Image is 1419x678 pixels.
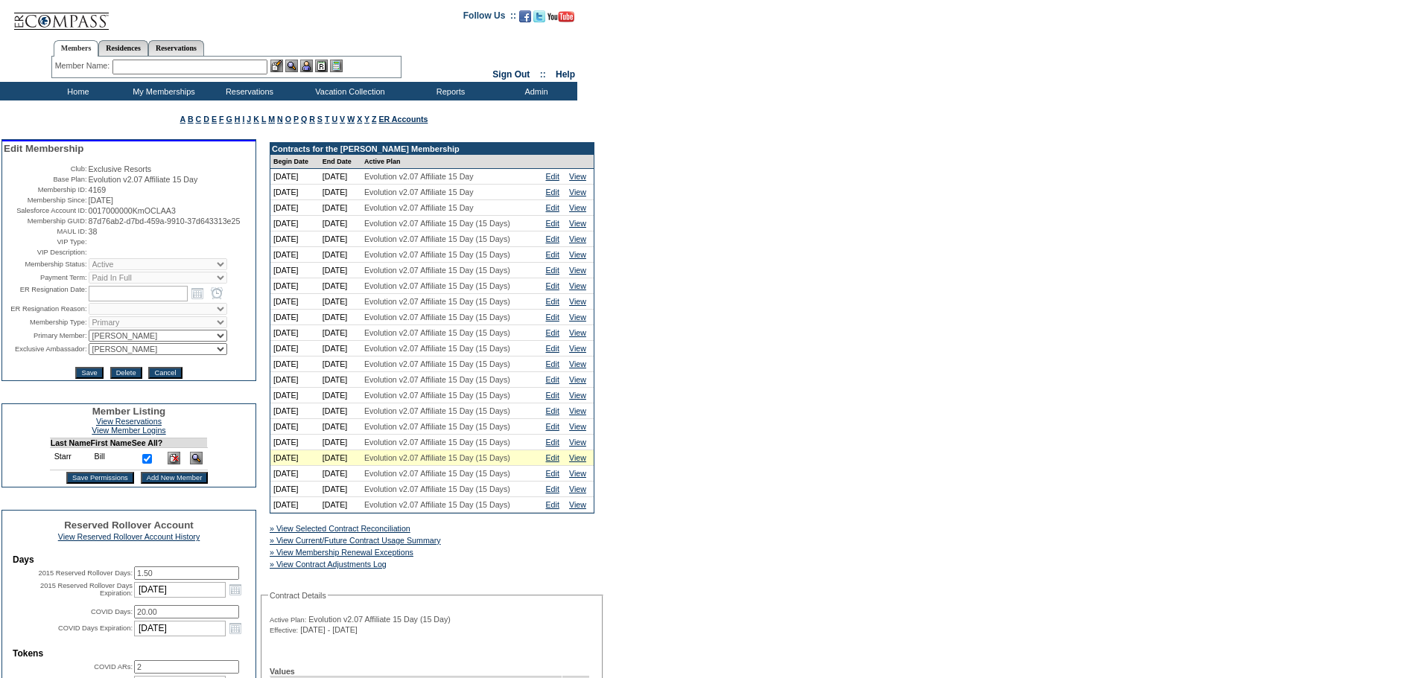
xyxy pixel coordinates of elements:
[270,60,283,72] img: b_edit.gif
[364,250,510,259] span: Evolution v2.07 Affiliate 15 Day (15 Days)
[492,82,577,100] td: Admin
[364,297,510,306] span: Evolution v2.07 Affiliate 15 Day (15 Days)
[546,328,559,337] a: Edit
[4,196,87,205] td: Membership Since:
[89,164,152,173] span: Exclusive Resorts
[91,438,132,448] td: First Name
[270,278,320,294] td: [DATE]
[4,237,87,246] td: VIP Type:
[270,419,320,435] td: [DATE]
[320,482,361,497] td: [DATE]
[92,406,166,417] span: Member Listing
[189,285,206,301] a: Open the calendar popup.
[378,115,428,124] a: ER Accounts
[270,466,320,482] td: [DATE]
[270,372,320,388] td: [DATE]
[364,313,510,322] span: Evolution v2.07 Affiliate 15 Day (15 Days)
[270,200,320,216] td: [DATE]
[89,175,198,184] span: Evolution v2.07 Affiliate 15 Day
[320,419,361,435] td: [DATE]
[569,469,586,478] a: View
[196,115,202,124] a: C
[320,325,361,341] td: [DATE]
[110,367,142,379] input: Delete
[569,281,586,290] a: View
[320,372,361,388] td: [DATE]
[89,206,176,215] span: 0017000000KmOCLAA3
[58,624,133,632] label: COVID Days Expiration:
[50,438,90,448] td: Last Name
[569,438,586,447] a: View
[320,278,361,294] td: [DATE]
[364,406,510,415] span: Evolution v2.07 Affiliate 15 Day (15 Days)
[227,620,244,636] a: Open the calendar popup.
[270,560,387,569] a: » View Contract Adjustments Log
[4,143,83,154] span: Edit Membership
[308,615,451,624] span: Evolution v2.07 Affiliate 15 Day (15 Day)
[546,453,559,462] a: Edit
[546,391,559,400] a: Edit
[13,648,245,659] td: Tokens
[364,188,474,196] span: Evolution v2.07 Affiliate 15 Day
[148,40,204,56] a: Reservations
[372,115,377,124] a: Z
[270,247,320,263] td: [DATE]
[98,40,148,56] a: Residences
[270,615,306,624] span: Active Plan:
[320,294,361,310] td: [DATE]
[546,203,559,212] a: Edit
[519,10,531,22] img: Become our fan on Facebook
[569,250,586,259] a: View
[364,219,510,228] span: Evolution v2.07 Affiliate 15 Day (15 Days)
[253,115,259,124] a: K
[132,438,163,448] td: See All?
[546,375,559,384] a: Edit
[270,263,320,278] td: [DATE]
[270,310,320,325] td: [DATE]
[13,554,245,565] td: Days
[320,247,361,263] td: [DATE]
[357,115,362,124] a: X
[270,155,320,169] td: Begin Date
[364,266,510,275] span: Evolution v2.07 Affiliate 15 Day (15 Days)
[556,69,575,80] a: Help
[4,248,87,257] td: VIP Description:
[168,452,180,464] img: Delete
[569,391,586,400] a: View
[320,450,361,466] td: [DATE]
[270,536,441,545] a: » View Current/Future Contract Usage Summary
[340,115,345,124] a: V
[270,667,295,676] b: Values
[364,203,474,212] span: Evolution v2.07 Affiliate 15 Day
[546,188,559,196] a: Edit
[320,435,361,450] td: [DATE]
[546,266,559,275] a: Edit
[320,466,361,482] td: [DATE]
[331,115,337,124] a: U
[569,344,586,353] a: View
[270,482,320,497] td: [DATE]
[235,115,241,124] a: H
[270,143,594,155] td: Contracts for the [PERSON_NAME] Membership
[546,297,559,306] a: Edit
[270,185,320,200] td: [DATE]
[364,359,510,368] span: Evolution v2.07 Affiliate 15 Day (15 Days)
[320,403,361,419] td: [DATE]
[270,169,320,185] td: [DATE]
[546,219,559,228] a: Edit
[364,438,510,447] span: Evolution v2.07 Affiliate 15 Day (15 Days)
[320,185,361,200] td: [DATE]
[291,82,406,100] td: Vacation Collection
[270,341,320,356] td: [DATE]
[492,69,530,80] a: Sign Out
[270,388,320,403] td: [DATE]
[4,285,87,301] td: ER Resignation Date:
[569,484,586,493] a: View
[364,344,510,353] span: Evolution v2.07 Affiliate 15 Day (15 Days)
[320,169,361,185] td: [DATE]
[546,344,559,353] a: Edit
[533,15,545,24] a: Follow us on Twitter
[364,469,510,478] span: Evolution v2.07 Affiliate 15 Day (15 Days)
[270,231,320,247] td: [DATE]
[92,426,165,435] a: View Member Logins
